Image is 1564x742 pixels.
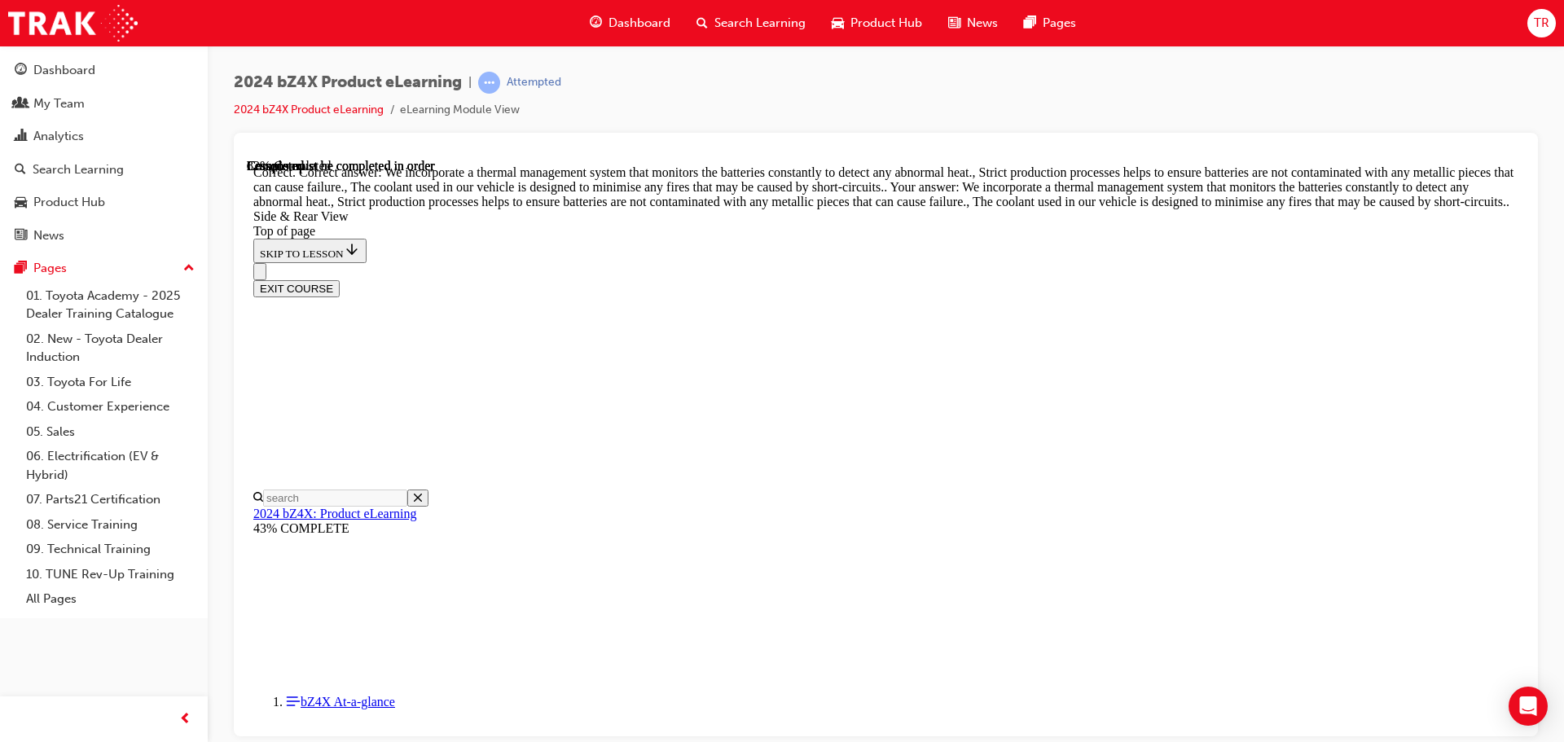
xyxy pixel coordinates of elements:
[1024,13,1036,33] span: pages-icon
[1011,7,1089,40] a: pages-iconPages
[7,52,201,253] button: DashboardMy TeamAnalyticsSearch LearningProduct HubNews
[850,14,922,33] span: Product Hub
[33,259,67,278] div: Pages
[20,394,201,419] a: 04. Customer Experience
[16,331,160,348] input: Search
[15,130,27,144] span: chart-icon
[7,55,201,86] a: Dashboard
[15,163,26,178] span: search-icon
[234,73,462,92] span: 2024 bZ4X Product eLearning
[935,7,1011,40] a: news-iconNews
[948,13,960,33] span: news-icon
[15,195,27,210] span: car-icon
[1534,14,1549,33] span: TR
[714,14,806,33] span: Search Learning
[234,103,384,116] a: 2024 bZ4X Product eLearning
[20,537,201,562] a: 09. Technical Training
[20,327,201,370] a: 02. New - Toyota Dealer Induction
[507,75,561,90] div: Attempted
[20,444,201,487] a: 06. Electrification (EV & Hybrid)
[400,101,520,120] li: eLearning Module View
[1527,9,1556,37] button: TR
[179,709,191,730] span: prev-icon
[33,61,95,80] div: Dashboard
[20,586,201,612] a: All Pages
[33,160,124,179] div: Search Learning
[20,370,201,395] a: 03. Toyota For Life
[7,104,20,121] button: Close navigation menu
[478,72,500,94] span: learningRecordVerb_ATTEMPT-icon
[33,226,64,245] div: News
[7,155,201,185] a: Search Learning
[7,253,201,283] button: Pages
[7,80,120,104] button: SKIP TO LESSON
[20,562,201,587] a: 10. TUNE Rev-Up Training
[33,127,84,146] div: Analytics
[33,193,105,212] div: Product Hub
[608,14,670,33] span: Dashboard
[7,348,169,362] a: 2024 bZ4X: Product eLearning
[819,7,935,40] a: car-iconProduct Hub
[696,13,708,33] span: search-icon
[7,65,1272,80] div: Top of page
[15,64,27,78] span: guage-icon
[20,487,201,512] a: 07. Parts21 Certification
[7,362,1272,377] div: 43% COMPLETE
[15,229,27,244] span: news-icon
[468,73,472,92] span: |
[590,13,602,33] span: guage-icon
[1509,687,1548,726] div: Open Intercom Messenger
[577,7,683,40] a: guage-iconDashboard
[7,121,201,151] a: Analytics
[7,89,201,119] a: My Team
[20,419,201,445] a: 05. Sales
[7,50,1272,65] div: Side & Rear View
[1043,14,1076,33] span: Pages
[967,14,998,33] span: News
[7,187,201,217] a: Product Hub
[183,258,195,279] span: up-icon
[15,97,27,112] span: people-icon
[683,7,819,40] a: search-iconSearch Learning
[7,121,93,138] button: EXIT COURSE
[7,221,201,251] a: News
[8,5,138,42] img: Trak
[20,283,201,327] a: 01. Toyota Academy - 2025 Dealer Training Catalogue
[15,261,27,276] span: pages-icon
[33,94,85,113] div: My Team
[20,512,201,538] a: 08. Service Training
[832,13,844,33] span: car-icon
[13,89,113,101] span: SKIP TO LESSON
[7,7,1272,50] div: Correct. Correct answer: We incorporate a thermal management system that monitors the batteries c...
